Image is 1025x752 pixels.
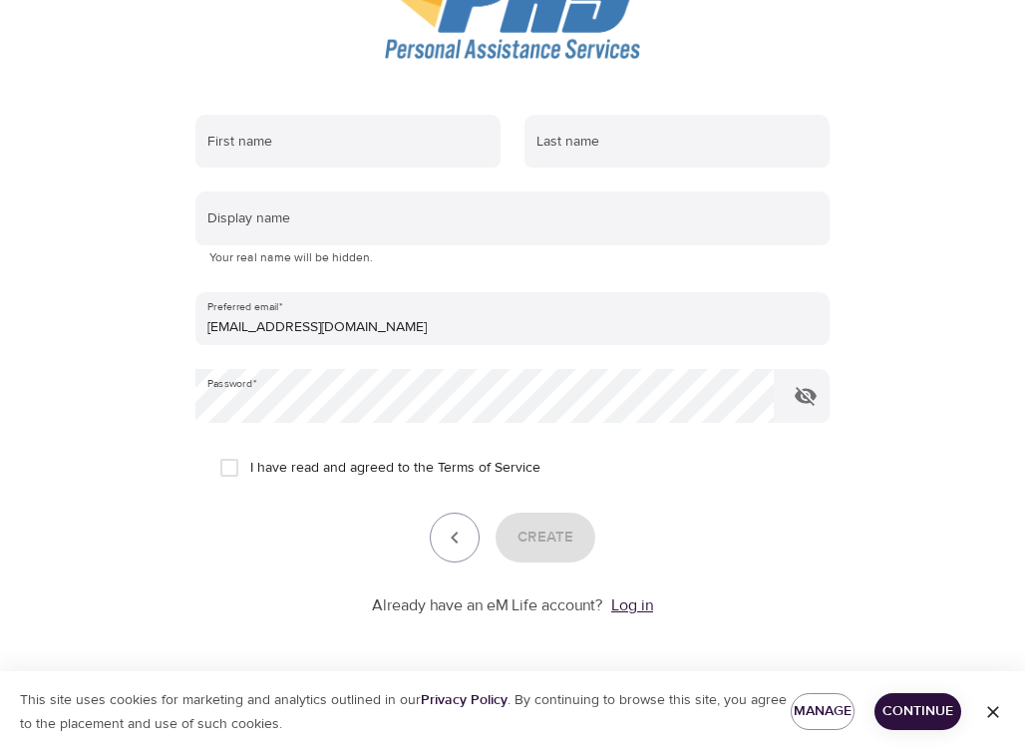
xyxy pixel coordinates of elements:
span: Continue [890,699,945,724]
a: Terms of Service [438,458,540,479]
p: Already have an eM Life account? [372,594,603,617]
button: Manage [791,693,854,730]
a: Log in [611,595,653,615]
span: I have read and agreed to the [250,458,540,479]
p: Your real name will be hidden. [209,248,816,268]
span: Manage [807,699,839,724]
button: Continue [874,693,961,730]
a: Privacy Policy [421,691,508,709]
